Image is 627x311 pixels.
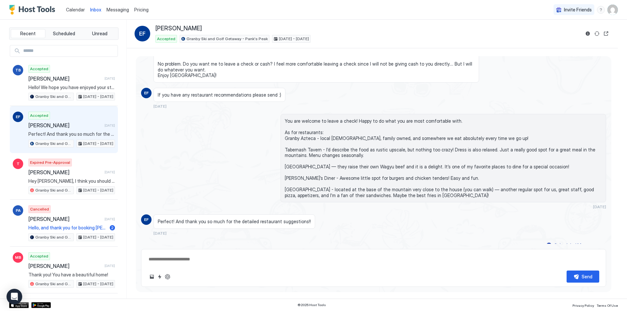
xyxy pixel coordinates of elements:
span: [DATE] - [DATE] [83,187,113,193]
span: T [17,161,20,167]
span: [DATE] [153,231,167,236]
button: Reservation information [584,30,592,38]
a: Host Tools Logo [9,5,58,15]
div: Scheduled Messages [554,242,599,249]
button: Send [567,271,599,283]
span: [DATE] - [DATE] [83,281,113,287]
span: Hi [PERSON_NAME], No problem. Do you want me to leave a check or cash? I feel more comfortable le... [158,50,475,78]
a: Messaging [106,6,129,13]
span: Accepted [30,66,48,72]
span: If you have any restaurant recommendations please send :) [158,92,281,98]
input: Input Field [21,45,118,56]
span: [DATE] [104,217,115,221]
span: Unread [92,31,107,37]
button: Open reservation [602,30,610,38]
button: Scheduled [47,29,81,38]
span: EF [16,114,20,120]
span: [PERSON_NAME] [28,122,102,129]
span: Hey [PERSON_NAME], I think you should have room parking in the front! [28,178,115,184]
span: Granby Ski and Golf Getaway - Pank's Peak [35,187,72,193]
button: Quick reply [156,273,164,281]
span: Perfect! And thank you so much for the detailed restaurant suggestions!! [28,131,115,137]
span: [DATE] [104,264,115,268]
span: Pricing [134,7,149,13]
span: Invite Friends [564,7,592,13]
div: menu [597,6,605,14]
span: [PERSON_NAME] [155,25,202,32]
span: Granby Ski and Golf Getaway - Pank's Peak [186,36,268,42]
span: Inbox [90,7,101,12]
span: Accepted [30,113,48,118]
span: [DATE] [104,170,115,174]
span: Hello, and thank you for booking [PERSON_NAME]'s Peak! We look forward to hosting you for your st... [28,225,107,231]
span: EF [144,90,149,96]
a: App Store [9,302,29,308]
button: Recent [11,29,45,38]
span: Perfect! And thank you so much for the detailed restaurant suggestions!! [158,219,311,225]
button: ChatGPT Auto Reply [164,273,171,281]
span: Granby Ski and Golf Getaway - Pank's Peak [35,141,72,147]
a: Terms Of Use [597,302,618,308]
span: Scheduled [53,31,75,37]
span: Hello! We hope you have enjoyed your stay at [GEOGRAPHIC_DATA]! Just a reminder that your check-o... [28,85,115,90]
span: PA [16,208,21,213]
span: Granby Ski and Golf Getaway - Pank's Peak [35,94,72,100]
button: Scheduled Messages [545,241,606,250]
span: [DATE] - [DATE] [83,94,113,100]
div: User profile [607,5,618,15]
span: [PERSON_NAME] [28,216,102,222]
a: Inbox [90,6,101,13]
span: [DATE] [104,76,115,81]
span: [DATE] [593,204,606,209]
div: Open Intercom Messenger [7,289,22,304]
span: You are welcome to leave a check! Happy to do what you are most comfortable with. As for restaura... [285,118,602,198]
a: Privacy Policy [572,302,594,308]
span: EF [144,217,149,223]
span: [PERSON_NAME] [28,75,102,82]
span: [DATE] - [DATE] [279,36,309,42]
span: TB [15,67,21,73]
span: Privacy Policy [572,303,594,307]
span: Recent [20,31,36,37]
span: MB [15,255,21,260]
span: [PERSON_NAME] [28,169,102,176]
span: [DATE] - [DATE] [83,234,113,240]
button: Sync reservation [593,30,601,38]
span: © 2025 Host Tools [297,303,326,307]
span: 2 [111,225,114,230]
button: Unread [82,29,117,38]
span: Accepted [157,36,175,42]
span: Cancelled [30,206,49,212]
span: [DATE] [104,123,115,128]
span: Terms Of Use [597,303,618,307]
div: Send [582,273,592,280]
span: [DATE] [153,104,167,109]
span: Messaging [106,7,129,12]
a: Google Play Store [31,302,51,308]
a: Calendar [66,6,85,13]
span: Calendar [66,7,85,12]
span: Granby Ski and Golf Getaway - Pank's Peak [35,234,72,240]
span: Thank you! You have a beautiful home! [28,272,115,278]
div: tab-group [9,27,119,40]
button: Upload image [148,273,156,281]
span: [PERSON_NAME] [28,263,102,269]
span: Granby Ski and Golf Getaway - Pank's Peak [35,281,72,287]
span: EF [139,30,146,38]
span: Accepted [30,253,48,259]
span: [DATE] - [DATE] [83,141,113,147]
span: Expired Pre-Approval [30,160,70,165]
